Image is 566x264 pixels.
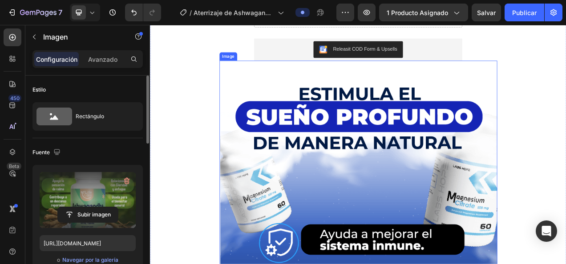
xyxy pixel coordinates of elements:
iframe: Design area [150,25,566,264]
font: Estilo [32,86,46,94]
p: Image [43,32,119,42]
p: Avanzado [88,55,117,64]
font: Navegar por la galería [62,256,118,264]
div: Releasit COD Form & Upsells [234,26,317,36]
div: Image [91,36,110,44]
img: CKKYs5695_ICEAE=.webp [217,26,227,37]
span: Salvar [477,9,496,16]
div: Deshacer/Rehacer [125,4,161,21]
span: Aterrizaje de Ashwagandha [194,8,274,17]
span: / [190,8,192,17]
span: 1 producto asignado [387,8,448,17]
font: Fuente [32,148,50,156]
button: 7 [4,4,66,21]
div: Rectángulo [76,106,130,127]
font: Publicar [512,8,537,17]
div: Abra Intercom Messenger [536,220,557,242]
button: Subir imagen [57,207,118,223]
p: Configuración [36,55,77,64]
button: 1 producto asignado [379,4,468,21]
div: 450 [8,95,21,102]
input: https://example.com/image.jpg [40,235,136,251]
button: Salvar [472,4,501,21]
button: Publicar [505,4,544,21]
p: 7 [58,7,62,18]
div: Beta [7,163,21,170]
